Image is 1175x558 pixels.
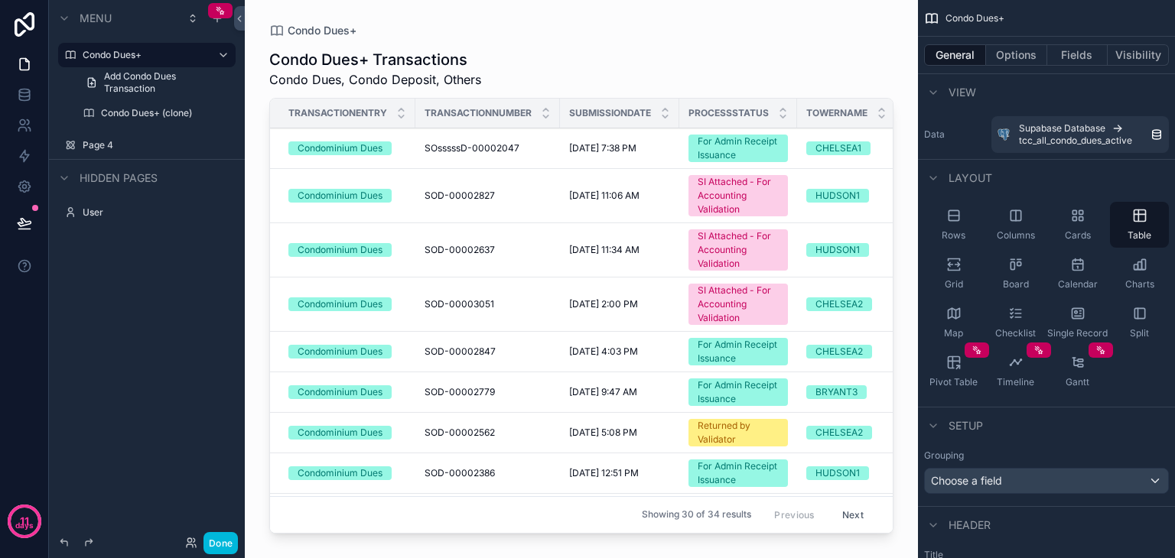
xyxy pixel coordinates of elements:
[1048,300,1107,346] button: Single Record
[83,206,226,219] label: User
[104,70,226,95] span: Add Condo Dues Transaction
[569,107,651,119] span: Submissiondate
[1125,278,1154,290] span: Charts
[1047,327,1108,339] span: Single Record
[946,12,1004,24] span: Condo Dues+
[997,229,1035,242] span: Columns
[642,509,751,521] span: Showing 30 of 34 results
[1128,229,1151,242] span: Table
[832,503,874,527] button: Next
[1047,44,1108,66] button: Fields
[986,300,1045,346] button: Checklist
[924,128,985,141] label: Data
[15,520,34,532] p: days
[288,107,387,119] span: Transactionentry
[924,202,983,248] button: Rows
[924,449,964,462] label: Grouping
[945,278,963,290] span: Grid
[929,376,978,388] span: Pivot Table
[1110,202,1169,248] button: Table
[1019,122,1105,135] span: Supabase Database
[1048,251,1107,297] button: Calendar
[101,107,226,119] label: Condo Dues+ (clone)
[949,85,976,100] span: View
[924,468,1169,494] button: Choose a field
[80,170,158,186] span: Hidden pages
[1058,278,1098,290] span: Calendar
[995,327,1036,339] span: Checklist
[1066,376,1089,388] span: Gantt
[949,170,992,186] span: Layout
[688,107,769,119] span: Processstatus
[83,49,205,61] label: Condo Dues+
[1108,44,1169,66] button: Visibility
[949,517,991,533] span: Header
[1048,349,1107,394] button: Gantt
[20,514,29,529] p: 11
[942,229,965,242] span: Rows
[1019,135,1132,147] span: tcc_all_condo_dues_active
[924,44,986,66] button: General
[80,11,112,26] span: Menu
[203,532,238,554] button: Done
[991,116,1169,153] a: Supabase Databasetcc_all_condo_dues_active
[425,107,532,119] span: Transactionnumber
[997,376,1034,388] span: Timeline
[76,70,236,95] a: Add Condo Dues Transaction
[944,327,963,339] span: Map
[925,469,1168,493] div: Choose a field
[924,300,983,346] button: Map
[1048,202,1107,248] button: Cards
[83,139,226,151] label: Page 4
[986,44,1047,66] button: Options
[1003,278,1029,290] span: Board
[986,251,1045,297] button: Board
[998,128,1010,141] img: Postgres logo
[1110,251,1169,297] button: Charts
[806,107,867,119] span: Towername
[924,251,983,297] button: Grid
[1065,229,1091,242] span: Cards
[1130,327,1149,339] span: Split
[986,202,1045,248] button: Columns
[1110,300,1169,346] button: Split
[924,349,983,394] button: Pivot Table
[949,418,983,433] span: Setup
[986,349,1045,394] button: Timeline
